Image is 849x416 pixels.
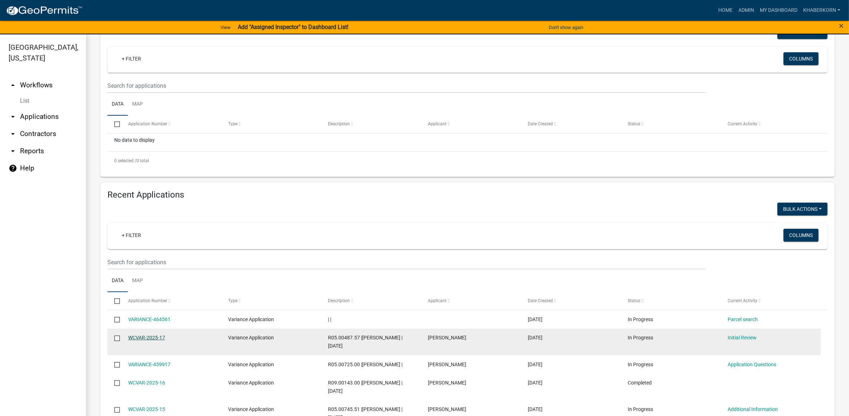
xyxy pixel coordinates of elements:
[628,298,640,303] span: Status
[728,406,778,412] a: Additional Information
[728,335,757,340] a: Initial Review
[735,4,757,17] a: Admin
[528,316,542,322] span: 08/15/2025
[783,229,819,242] button: Columns
[428,121,447,126] span: Applicant
[128,93,147,116] a: Map
[328,362,402,367] span: R05.00725.00 |Tim Duellman |
[9,112,17,121] i: arrow_drop_down
[715,4,735,17] a: Home
[328,380,402,394] span: R09.00143.00 |Jason Merchlewitz | 06/16/2025
[839,21,844,31] span: ×
[728,298,757,303] span: Current Activity
[116,229,147,242] a: + Filter
[521,116,621,133] datatable-header-cell: Date Created
[528,406,542,412] span: 06/13/2025
[528,298,553,303] span: Date Created
[228,380,274,386] span: Variance Application
[128,335,165,340] a: WCVAR-2025-17
[528,362,542,367] span: 08/06/2025
[228,362,274,367] span: Variance Application
[114,158,136,163] span: 0 selected /
[321,116,421,133] datatable-header-cell: Description
[421,116,521,133] datatable-header-cell: Applicant
[107,93,128,116] a: Data
[128,316,170,322] a: VARIANCE-464561
[107,255,706,270] input: Search for applications
[621,292,721,309] datatable-header-cell: Status
[839,21,844,30] button: Close
[128,362,170,367] a: VARIANCE-459917
[116,52,147,65] a: + Filter
[628,362,653,367] span: In Progress
[528,121,553,126] span: Date Created
[628,121,640,126] span: Status
[128,270,147,292] a: Map
[777,26,828,39] button: Bulk Actions
[228,335,274,340] span: Variance Application
[221,116,321,133] datatable-header-cell: Type
[800,4,843,17] a: khaberkorn
[721,116,821,133] datatable-header-cell: Current Activity
[728,316,758,322] a: Parcel search
[428,380,466,386] span: Jason Merchlewitz
[628,316,653,322] span: In Progress
[121,292,221,309] datatable-header-cell: Application Number
[107,152,828,170] div: 0 total
[328,335,402,349] span: R05.00487.57 |Matthew SKetchum | 08/15/2025
[121,116,221,133] datatable-header-cell: Application Number
[107,190,828,200] h4: Recent Applications
[328,298,350,303] span: Description
[328,121,350,126] span: Description
[421,292,521,309] datatable-header-cell: Applicant
[228,121,237,126] span: Type
[428,362,466,367] span: Robert Fleming
[546,21,586,33] button: Don't show again
[9,147,17,155] i: arrow_drop_down
[128,121,167,126] span: Application Number
[107,292,121,309] datatable-header-cell: Select
[128,380,165,386] a: WCVAR-2025-16
[228,298,237,303] span: Type
[9,81,17,90] i: arrow_drop_up
[428,406,466,412] span: Grant McNeilus
[128,406,165,412] a: WCVAR-2025-15
[321,292,421,309] datatable-header-cell: Description
[228,316,274,322] span: Variance Application
[757,4,800,17] a: My Dashboard
[328,316,331,322] span: | |
[783,52,819,65] button: Columns
[628,335,653,340] span: In Progress
[228,406,274,412] span: Variance Application
[218,21,233,33] a: View
[128,298,167,303] span: Application Number
[528,335,542,340] span: 08/12/2025
[777,203,828,216] button: Bulk Actions
[728,362,776,367] a: Application Questions
[628,380,652,386] span: Completed
[428,335,466,340] span: Matthew Ketchum
[521,292,621,309] datatable-header-cell: Date Created
[221,292,321,309] datatable-header-cell: Type
[238,24,348,30] strong: Add "Assigned Inspector" to Dashboard List!
[628,406,653,412] span: In Progress
[428,298,447,303] span: Applicant
[9,130,17,138] i: arrow_drop_down
[621,116,721,133] datatable-header-cell: Status
[721,292,821,309] datatable-header-cell: Current Activity
[107,134,828,151] div: No data to display
[9,164,17,173] i: help
[528,380,542,386] span: 06/16/2025
[107,78,706,93] input: Search for applications
[107,116,121,133] datatable-header-cell: Select
[728,121,757,126] span: Current Activity
[107,270,128,292] a: Data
